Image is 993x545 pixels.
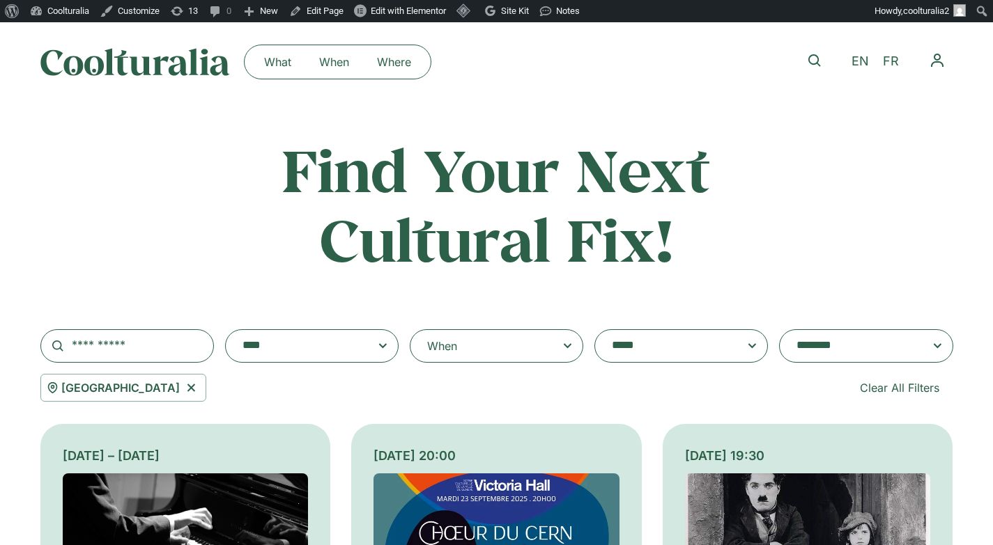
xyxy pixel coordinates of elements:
[612,336,723,356] textarea: Search
[921,45,953,77] nav: Menu
[501,6,529,16] span: Site Kit
[921,45,953,77] button: Menu Toggle
[363,51,425,73] a: Where
[883,54,899,69] span: FR
[223,135,771,274] h2: Find Your Next Cultural Fix!
[903,6,949,16] span: coolturalia2
[63,446,309,465] div: [DATE] – [DATE]
[250,51,305,73] a: What
[305,51,363,73] a: When
[685,446,931,465] div: [DATE] 19:30
[243,336,354,356] textarea: Search
[796,336,908,356] textarea: Search
[427,338,457,354] div: When
[852,54,869,69] span: EN
[860,379,939,396] span: Clear All Filters
[845,52,876,72] a: EN
[374,446,619,465] div: [DATE] 20:00
[846,374,953,402] a: Clear All Filters
[876,52,906,72] a: FR
[250,51,425,73] nav: Menu
[61,379,180,396] span: [GEOGRAPHIC_DATA]
[371,6,446,16] span: Edit with Elementor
